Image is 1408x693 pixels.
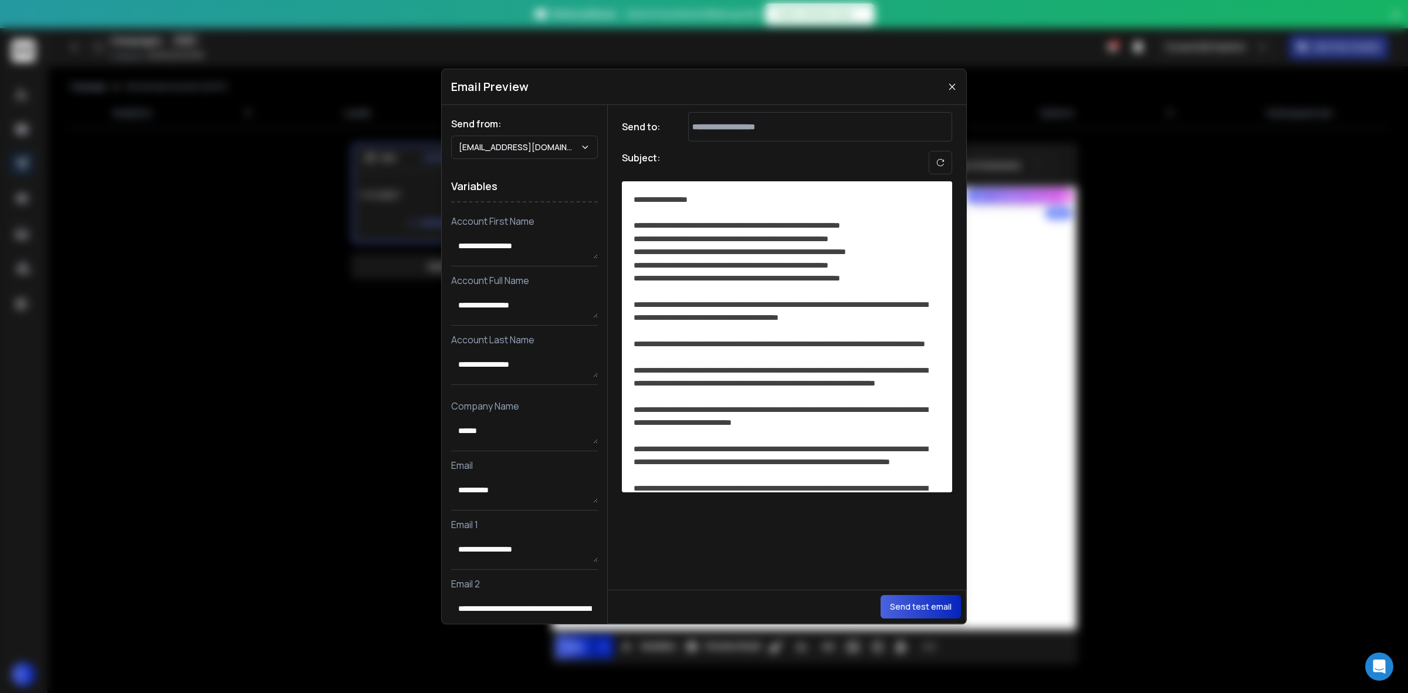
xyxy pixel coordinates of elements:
[451,577,598,591] p: Email 2
[451,79,529,95] h1: Email Preview
[451,518,598,532] p: Email 1
[1365,653,1393,681] div: Open Intercom Messenger
[451,458,598,472] p: Email
[451,214,598,228] p: Account First Name
[451,171,598,202] h1: Variables
[451,333,598,347] p: Account Last Name
[622,120,669,134] h1: Send to:
[451,399,598,413] p: Company Name
[459,141,580,153] p: [EMAIL_ADDRESS][DOMAIN_NAME]
[451,117,598,131] h1: Send from:
[881,595,961,618] button: Send test email
[451,273,598,288] p: Account Full Name
[622,151,661,174] h1: Subject:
